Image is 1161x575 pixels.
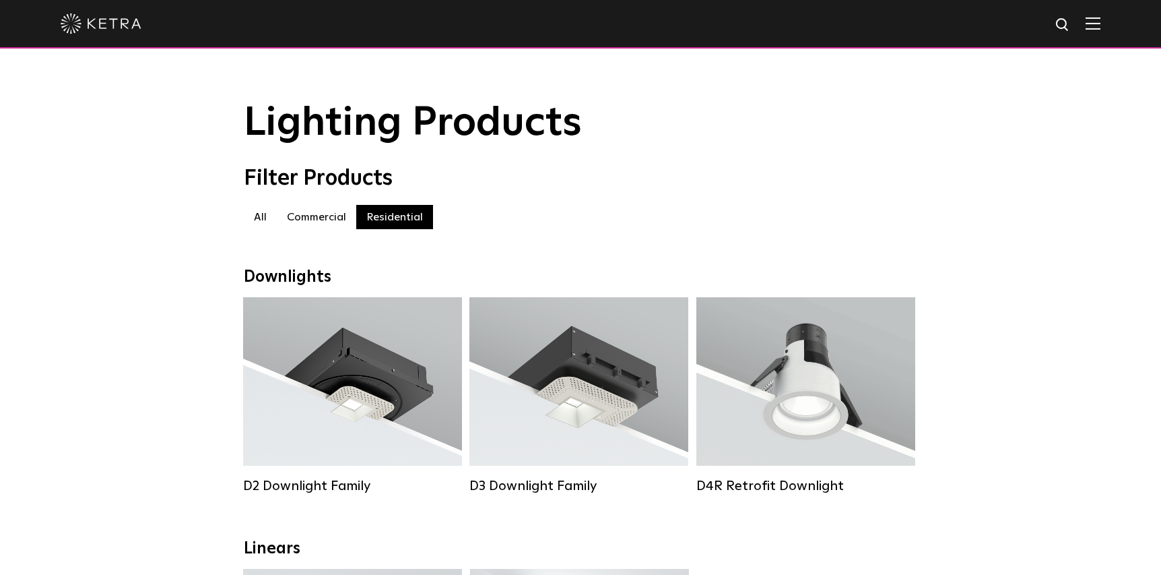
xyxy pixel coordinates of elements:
a: D2 Downlight Family Lumen Output:1200Colors:White / Black / Gloss Black / Silver / Bronze / Silve... [243,297,462,494]
img: ketra-logo-2019-white [61,13,141,34]
a: D4R Retrofit Downlight Lumen Output:800Colors:White / BlackBeam Angles:15° / 25° / 40° / 60°Watta... [696,297,915,494]
label: Commercial [277,205,356,229]
label: Residential [356,205,433,229]
div: D2 Downlight Family [243,478,462,494]
label: All [244,205,277,229]
div: D4R Retrofit Downlight [696,478,915,494]
a: D3 Downlight Family Lumen Output:700 / 900 / 1100Colors:White / Black / Silver / Bronze / Paintab... [469,297,688,494]
div: Linears [244,539,917,559]
img: search icon [1055,17,1071,34]
img: Hamburger%20Nav.svg [1086,17,1100,30]
span: Lighting Products [244,103,582,144]
div: D3 Downlight Family [469,478,688,494]
div: Downlights [244,268,917,287]
div: Filter Products [244,166,917,191]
